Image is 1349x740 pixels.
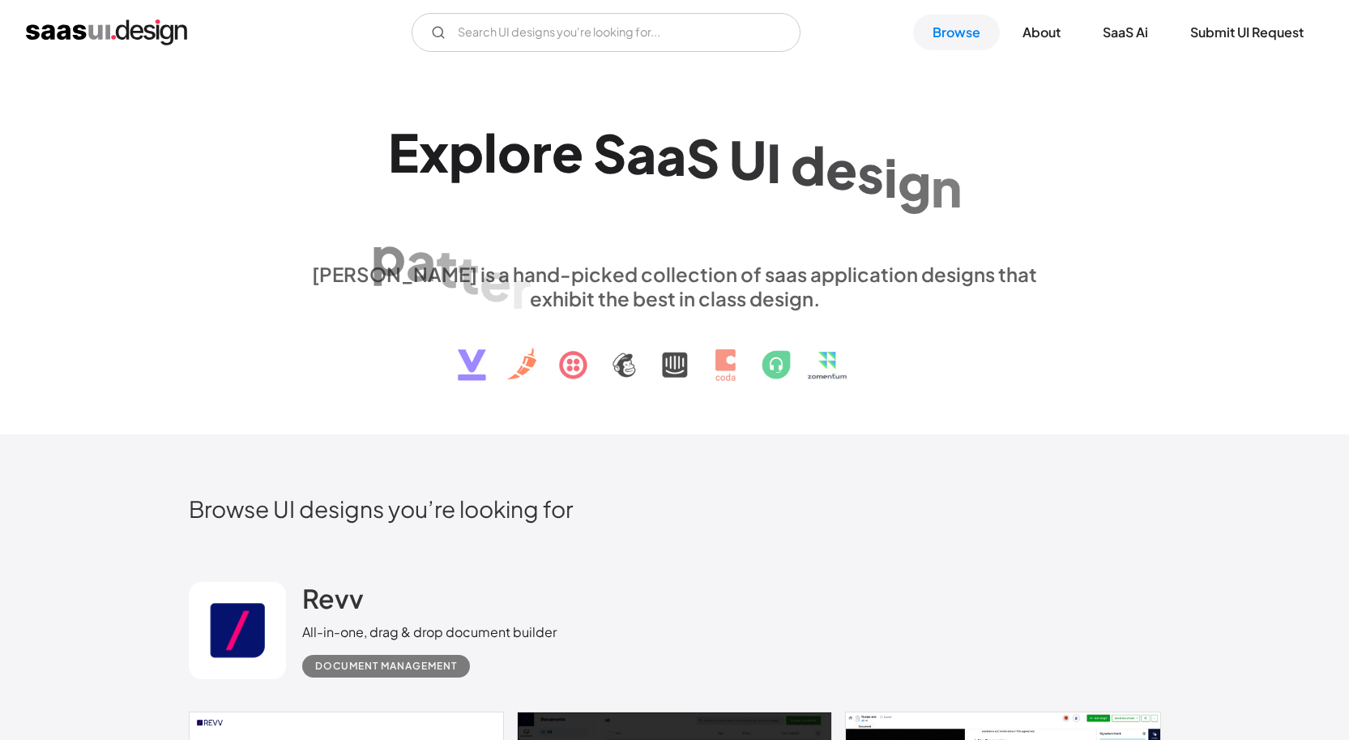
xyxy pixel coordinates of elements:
div: s [857,142,884,204]
div: S [686,126,719,189]
div: a [656,124,686,186]
a: home [26,19,187,45]
div: I [766,131,781,194]
a: Browse [913,15,1000,50]
h1: Explore SaaS UI design patterns & interactions. [302,121,1048,246]
div: p [449,121,484,183]
div: All-in-one, drag & drop document builder [302,622,557,642]
div: t [458,242,480,305]
a: Revv [302,582,364,622]
h2: Browse UI designs you’re looking for [189,494,1161,523]
div: n [931,156,962,218]
div: r [511,257,531,319]
div: [PERSON_NAME] is a hand-picked collection of saas application designs that exhibit the best in cl... [302,262,1048,310]
div: r [531,121,552,183]
img: text, icon, saas logo [429,310,920,395]
input: Search UI designs you're looking for... [412,13,800,52]
div: o [497,121,531,183]
div: E [388,121,419,183]
div: e [480,250,511,312]
div: a [626,122,656,185]
div: Document Management [315,657,457,676]
div: x [419,121,449,183]
a: Submit UI Request [1171,15,1323,50]
div: g [898,151,931,213]
div: e [552,121,583,183]
div: U [729,128,766,190]
div: i [884,146,898,208]
div: e [826,138,857,200]
h2: Revv [302,582,364,614]
form: Email Form [412,13,800,52]
div: a [406,229,436,292]
div: d [791,134,826,196]
div: t [436,236,458,298]
div: p [371,223,406,285]
a: SaaS Ai [1083,15,1168,50]
div: l [484,121,497,183]
div: S [593,122,626,184]
a: About [1003,15,1080,50]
